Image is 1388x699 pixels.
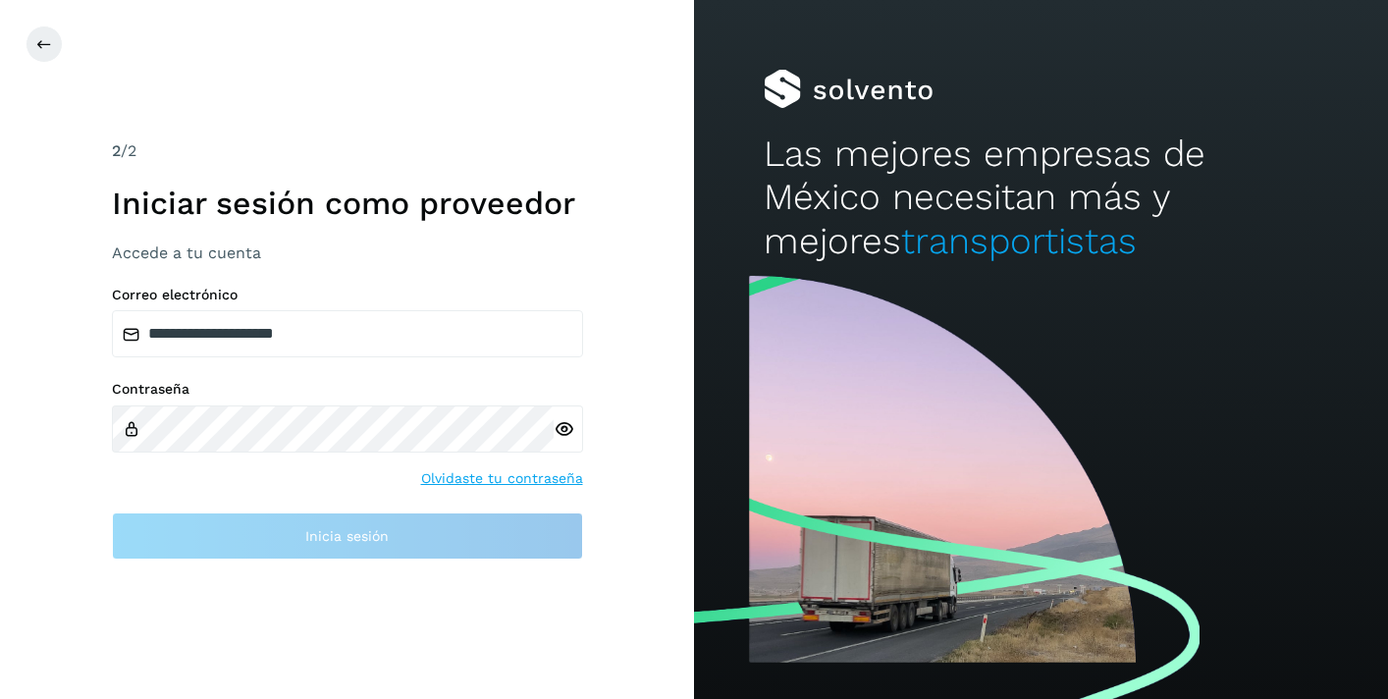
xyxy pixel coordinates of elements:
h1: Iniciar sesión como proveedor [112,185,583,222]
label: Correo electrónico [112,287,583,303]
span: 2 [112,141,121,160]
a: Olvidaste tu contraseña [421,468,583,489]
span: Inicia sesión [305,529,389,543]
label: Contraseña [112,381,583,398]
h2: Las mejores empresas de México necesitan más y mejores [764,133,1319,263]
button: Inicia sesión [112,512,583,560]
span: transportistas [901,220,1137,262]
h3: Accede a tu cuenta [112,243,583,262]
div: /2 [112,139,583,163]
